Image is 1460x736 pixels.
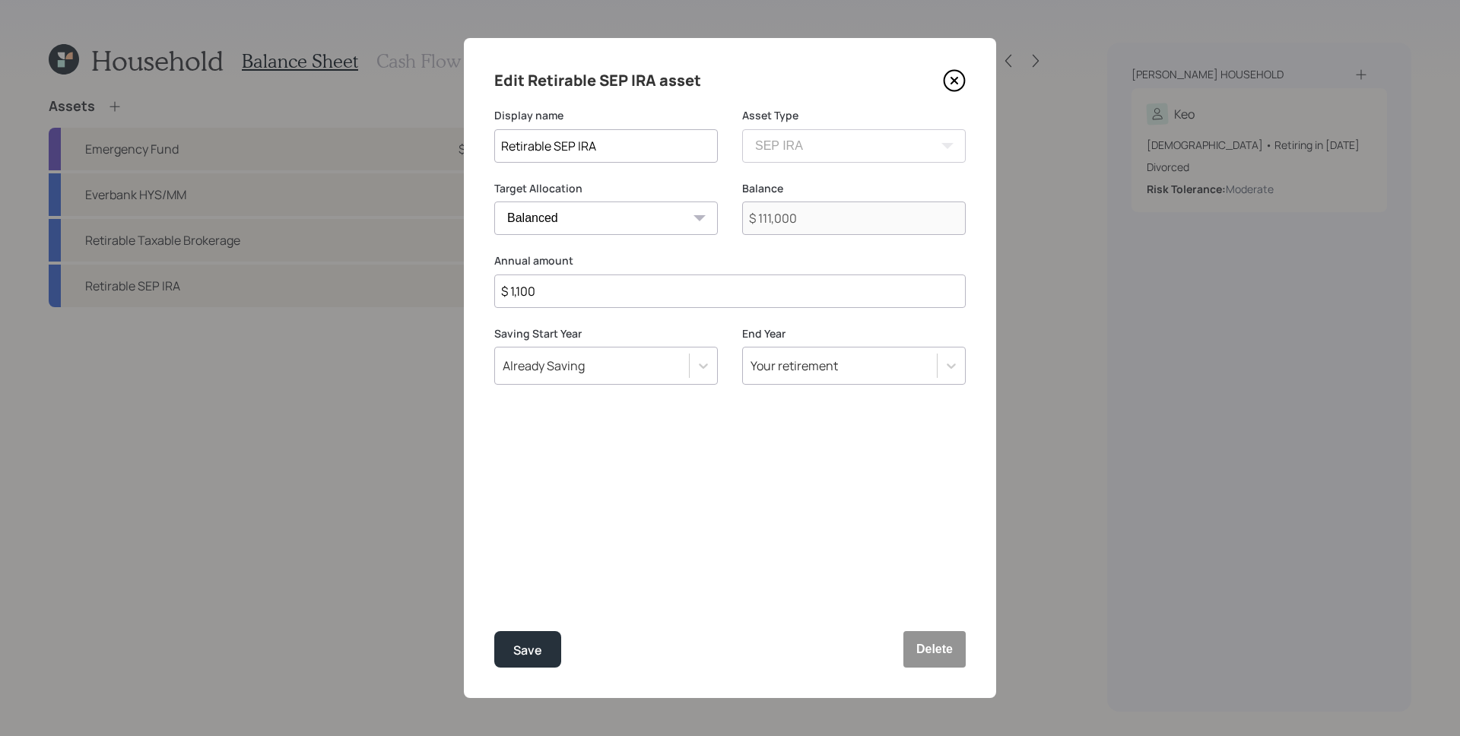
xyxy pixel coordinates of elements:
button: Delete [903,631,966,668]
label: Display name [494,108,718,123]
label: Annual amount [494,253,966,268]
label: Target Allocation [494,181,718,196]
div: Already Saving [503,357,585,374]
label: End Year [742,326,966,341]
label: Balance [742,181,966,196]
label: Asset Type [742,108,966,123]
div: Save [513,640,542,661]
h4: Edit Retirable SEP IRA asset [494,68,701,93]
div: Your retirement [751,357,838,374]
button: Save [494,631,561,668]
label: Saving Start Year [494,326,718,341]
